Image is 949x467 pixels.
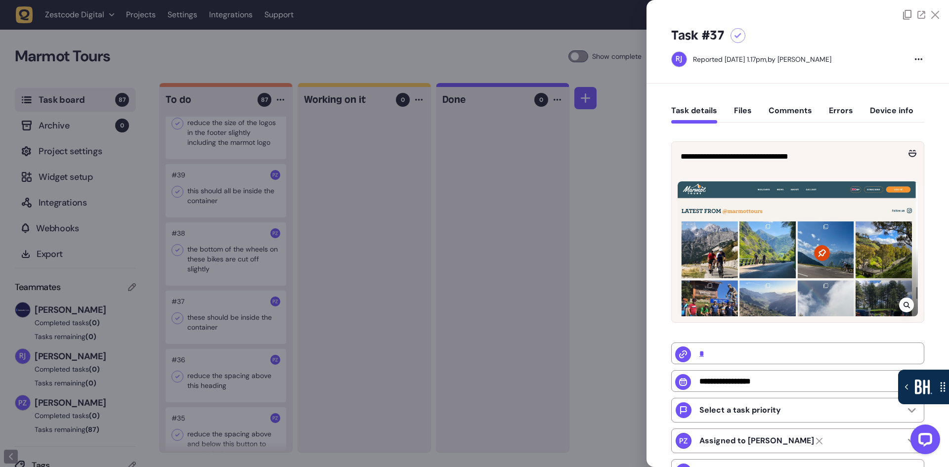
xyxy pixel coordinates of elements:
[870,106,913,124] button: Device info
[693,54,831,64] div: by [PERSON_NAME]
[671,106,717,124] button: Task details
[829,106,853,124] button: Errors
[671,28,725,43] h5: Task #37
[769,106,812,124] button: Comments
[699,436,814,446] strong: Paris Zisis
[699,405,781,415] p: Select a task priority
[672,52,687,67] img: Riki-leigh Jones
[734,106,752,124] button: Files
[693,55,768,64] div: Reported [DATE] 1.17pm,
[903,421,944,462] iframe: LiveChat chat widget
